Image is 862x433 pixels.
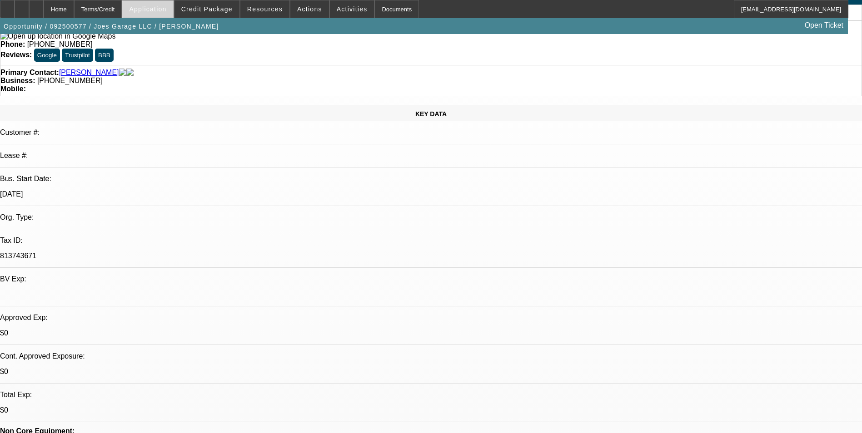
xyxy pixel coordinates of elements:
[95,49,114,62] button: BBB
[59,69,119,77] a: [PERSON_NAME]
[240,0,289,18] button: Resources
[290,0,329,18] button: Actions
[0,77,35,84] strong: Business:
[0,32,115,40] a: View Google Maps
[0,40,25,48] strong: Phone:
[247,5,283,13] span: Resources
[297,5,322,13] span: Actions
[801,18,847,33] a: Open Ticket
[4,23,219,30] span: Opportunity / 092500577 / Joes Garage LLC / [PERSON_NAME]
[34,49,60,62] button: Google
[337,5,368,13] span: Activities
[119,69,126,77] img: facebook-icon.png
[62,49,93,62] button: Trustpilot
[0,51,32,59] strong: Reviews:
[129,5,166,13] span: Application
[330,0,374,18] button: Activities
[126,69,134,77] img: linkedin-icon.png
[0,85,26,93] strong: Mobile:
[174,0,239,18] button: Credit Package
[415,110,447,118] span: KEY DATA
[181,5,233,13] span: Credit Package
[27,40,93,48] span: [PHONE_NUMBER]
[122,0,173,18] button: Application
[37,77,103,84] span: [PHONE_NUMBER]
[0,69,59,77] strong: Primary Contact:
